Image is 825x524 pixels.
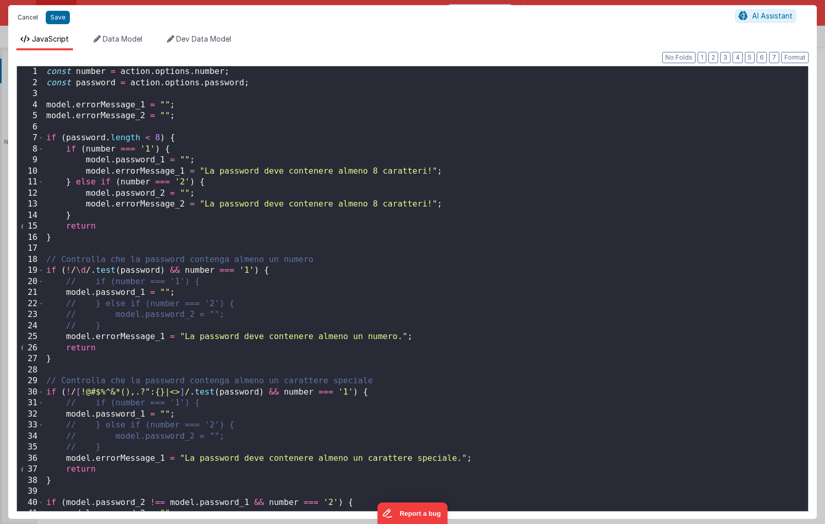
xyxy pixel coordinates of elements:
[735,9,796,23] button: AI Assistant
[17,254,44,266] div: 18
[12,10,43,25] button: Cancel
[378,502,448,524] iframe: Marker.io feedback button
[17,475,44,486] div: 38
[17,365,44,376] div: 28
[17,166,44,177] div: 10
[17,287,44,298] div: 21
[769,52,779,63] button: 7
[17,508,44,519] div: 41
[17,100,44,111] div: 4
[17,155,44,166] div: 9
[17,497,44,509] div: 40
[17,66,44,78] div: 1
[17,343,44,354] div: 26
[103,34,142,43] span: Data Model
[17,265,44,276] div: 19
[17,188,44,199] div: 12
[17,110,44,122] div: 5
[17,221,44,232] div: 15
[17,464,44,475] div: 37
[176,34,231,43] span: Dev Data Model
[720,52,730,63] button: 3
[17,177,44,188] div: 11
[662,52,696,63] button: No Folds
[17,144,44,155] div: 8
[17,78,44,89] div: 2
[17,431,44,442] div: 34
[17,486,44,497] div: 39
[17,276,44,288] div: 20
[17,420,44,431] div: 33
[733,52,743,63] button: 4
[17,210,44,221] div: 14
[17,243,44,254] div: 17
[17,409,44,420] div: 32
[708,52,718,63] button: 2
[17,376,44,387] div: 29
[17,387,44,398] div: 30
[17,88,44,100] div: 3
[46,11,70,24] button: Save
[17,331,44,343] div: 25
[17,133,44,144] div: 7
[781,52,809,63] button: Format
[17,398,44,409] div: 31
[17,298,44,310] div: 22
[32,34,69,43] span: JavaScript
[17,309,44,321] div: 23
[17,122,44,133] div: 6
[17,442,44,453] div: 35
[17,353,44,365] div: 27
[17,232,44,244] div: 16
[757,52,767,63] button: 6
[752,11,793,20] span: AI Assistant
[17,453,44,464] div: 36
[698,52,706,63] button: 1
[17,199,44,210] div: 13
[17,321,44,332] div: 24
[745,52,755,63] button: 5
